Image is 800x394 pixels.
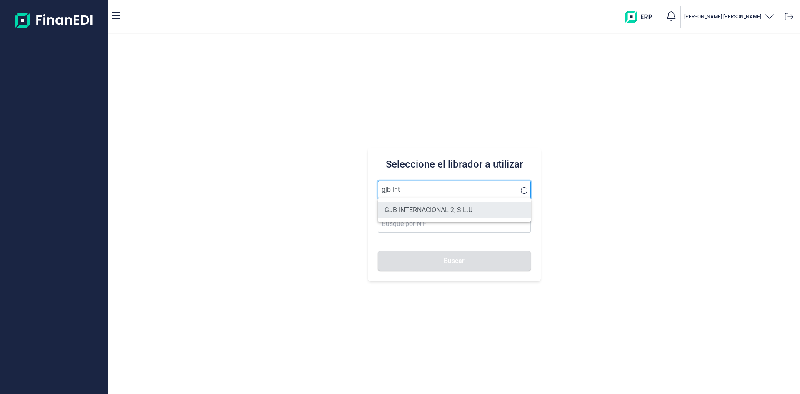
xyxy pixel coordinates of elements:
[378,202,531,218] li: GJB INTERNACIONAL 2, S.L.U
[378,215,531,233] input: Busque por NIF
[378,181,531,198] input: Seleccione la razón social
[378,251,531,271] button: Buscar
[378,158,531,171] h3: Seleccione el librador a utilizar
[684,13,761,20] p: [PERSON_NAME] [PERSON_NAME]
[684,11,775,23] button: [PERSON_NAME] [PERSON_NAME]
[15,7,93,33] img: Logo de aplicación
[444,258,465,264] span: Buscar
[625,11,658,23] img: erp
